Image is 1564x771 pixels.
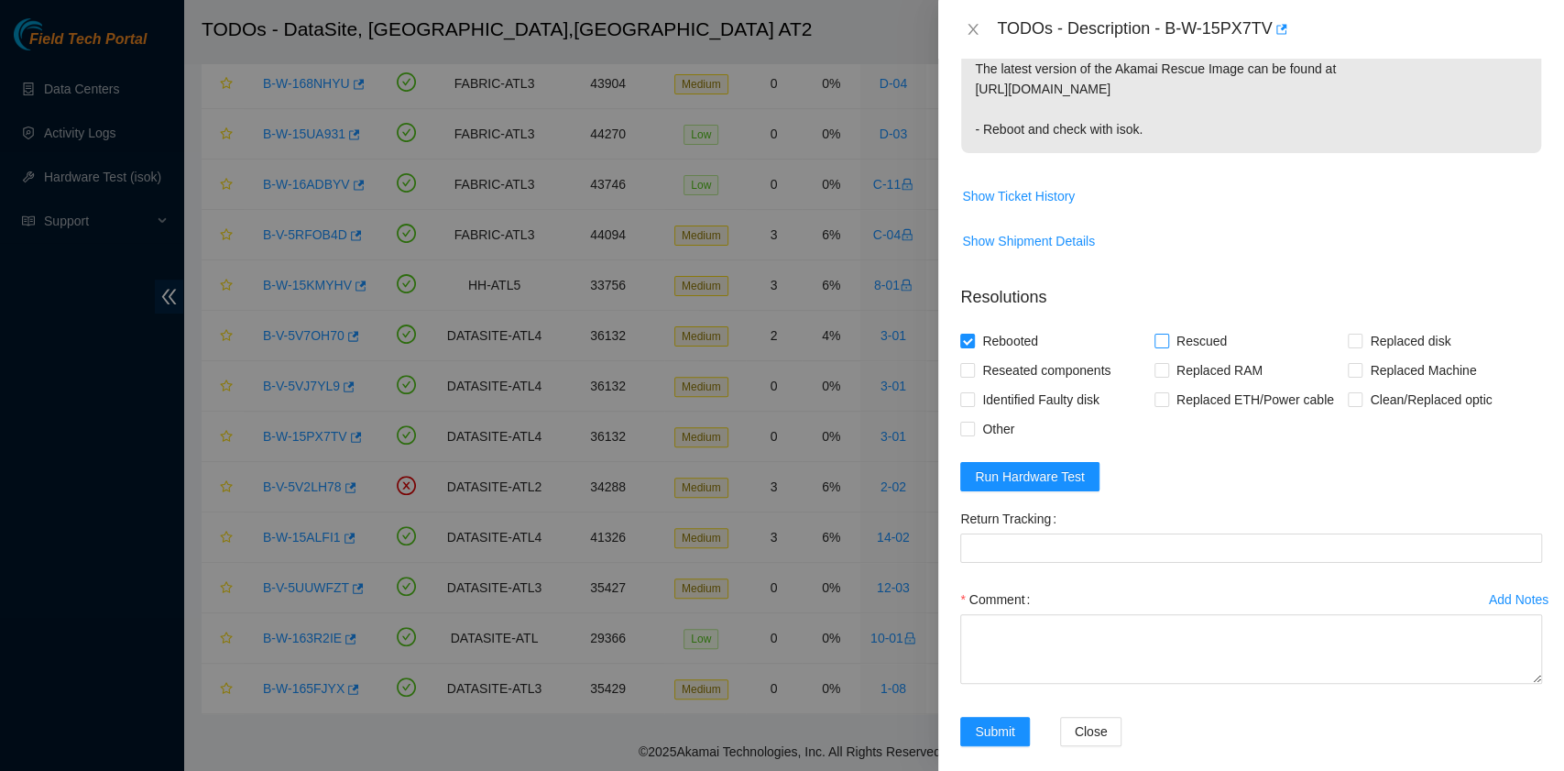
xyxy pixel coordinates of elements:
span: close [966,22,980,37]
label: Comment [960,585,1037,614]
span: Show Shipment Details [962,231,1095,251]
span: Submit [975,721,1015,742]
div: TODOs - Description - B-W-15PX7TV [997,15,1542,44]
p: Resolutions [960,270,1542,310]
span: Close [1075,721,1108,742]
span: Rebooted [975,326,1045,356]
span: Show Ticket History [962,186,1075,206]
button: Show Ticket History [961,182,1076,211]
span: Run Hardware Test [975,467,1085,487]
span: Other [975,414,1022,444]
span: Replaced RAM [1169,356,1270,385]
span: Clean/Replaced optic [1362,385,1499,414]
span: Identified Faulty disk [975,385,1107,414]
textarea: Comment [960,614,1542,684]
span: Replaced ETH/Power cable [1169,385,1341,414]
button: Close [960,21,986,39]
span: Replaced Machine [1362,356,1483,385]
button: Show Shipment Details [961,226,1096,256]
span: Replaced disk [1362,326,1458,356]
button: Add Notes [1488,585,1549,614]
input: Return Tracking [960,534,1542,563]
span: Rescued [1169,326,1234,356]
span: Reseated components [975,356,1118,385]
div: Add Notes [1489,593,1548,606]
button: Run Hardware Test [960,462,1099,491]
button: Close [1060,717,1122,746]
label: Return Tracking [960,504,1064,534]
button: Submit [960,717,1030,746]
